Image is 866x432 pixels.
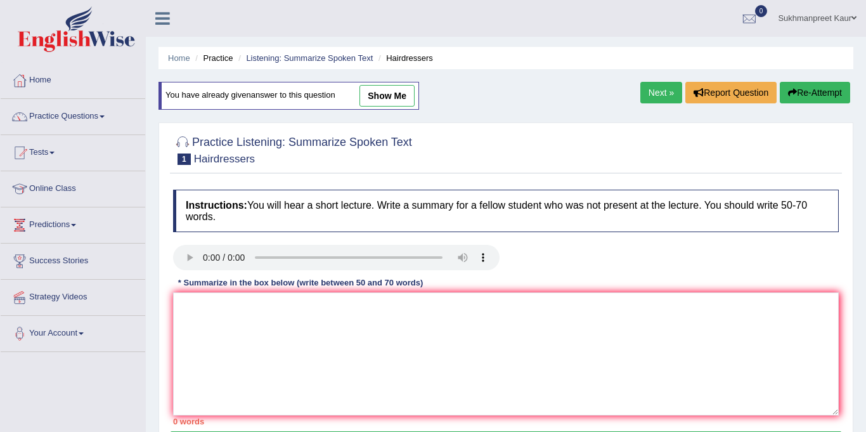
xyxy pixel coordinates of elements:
button: Report Question [685,82,777,103]
li: Practice [192,52,233,64]
span: 1 [178,154,191,165]
a: Predictions [1,207,145,239]
a: Listening: Summarize Spoken Text [246,53,373,63]
div: * Summarize in the box below (write between 50 and 70 words) [173,277,428,289]
a: Next » [640,82,682,103]
li: Hairdressers [375,52,433,64]
a: Tests [1,135,145,167]
a: Practice Questions [1,99,145,131]
div: You have already given answer to this question [158,82,419,110]
b: Instructions: [186,200,247,211]
a: Strategy Videos [1,280,145,311]
a: show me [359,85,415,107]
div: 0 words [173,416,839,428]
a: Your Account [1,316,145,348]
a: Home [168,53,190,63]
small: Hairdressers [194,153,255,165]
h2: Practice Listening: Summarize Spoken Text [173,133,412,165]
button: Re-Attempt [780,82,850,103]
a: Success Stories [1,244,145,275]
span: 0 [755,5,768,17]
a: Home [1,63,145,95]
h4: You will hear a short lecture. Write a summary for a fellow student who was not present at the le... [173,190,839,232]
a: Online Class [1,171,145,203]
